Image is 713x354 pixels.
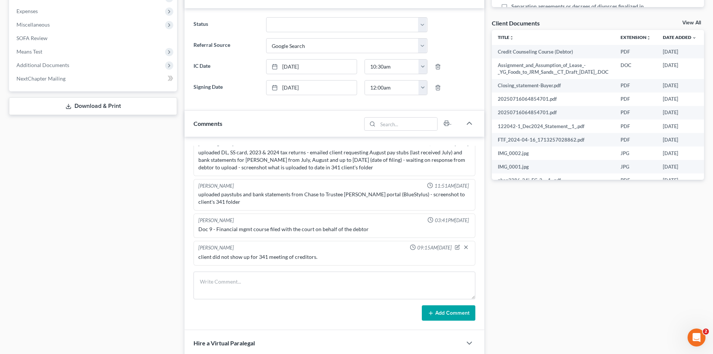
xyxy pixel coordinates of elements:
[615,45,657,58] td: PDF
[657,119,703,133] td: [DATE]
[492,160,615,173] td: IMG_0001.jpg
[378,118,438,130] input: Search...
[16,62,69,68] span: Additional Documents
[657,160,703,173] td: [DATE]
[492,45,615,58] td: Credit Counseling Course (Debtor)
[190,59,262,74] label: IC Date
[492,58,615,79] td: Assignment_and_Assumption_of_Lease_-_YG_Foods_to_JRM_Sands__CT_Draft_[DATE]_.DOC
[16,35,48,41] span: SOFA Review
[492,106,615,119] td: 20250716064854701.pdf
[492,173,615,187] td: phan3286_24i_FC_2___1_.pdf
[492,146,615,160] td: IMG_0002.jpg
[703,329,709,335] span: 2
[663,34,697,40] a: Date Added expand_more
[417,244,452,251] span: 09:15AM[DATE]
[9,97,177,115] a: Download & Print
[198,191,470,206] div: uploaded paystubs and bank statements from Chase to Trustee [PERSON_NAME] portal (BlueStylus) - s...
[16,8,38,14] span: Expenses
[511,3,645,18] span: Separation agreements or decrees of divorces finalized in the past 2 years
[615,119,657,133] td: PDF
[198,217,234,224] div: [PERSON_NAME]
[198,253,470,261] div: client did not show up for 341 meeting of creditors.
[190,80,262,95] label: Signing Date
[692,36,697,40] i: expand_more
[198,182,234,190] div: [PERSON_NAME]
[266,81,357,95] a: [DATE]
[10,31,177,45] a: SOFA Review
[266,60,357,74] a: [DATE]
[492,19,540,27] div: Client Documents
[682,20,701,25] a: View All
[435,182,469,190] span: 11:51AM[DATE]
[194,120,222,127] span: Comments
[657,58,703,79] td: [DATE]
[198,244,234,252] div: [PERSON_NAME]
[16,21,50,28] span: Miscellaneous
[621,34,651,40] a: Extensionunfold_more
[194,339,255,347] span: Hire a Virtual Paralegal
[615,146,657,160] td: JPG
[365,81,419,95] input: -- : --
[190,17,262,32] label: Status
[16,48,42,55] span: Means Test
[688,329,706,347] iframe: Intercom live chat
[657,146,703,160] td: [DATE]
[657,79,703,93] td: [DATE]
[498,34,514,40] a: Titleunfold_more
[198,149,470,171] div: uploaded DL, SS card, 2023 & 2024 tax returns - emailed client requesting August pay stubs (last ...
[10,72,177,85] a: NextChapter Mailing
[198,226,470,233] div: Doc 9 - Financial mgmt course filed with the court on behalf of the debtor
[492,93,615,106] td: 20250716064854701.pdf
[657,133,703,146] td: [DATE]
[422,305,475,321] button: Add Comment
[190,38,262,53] label: Referral Source
[365,60,419,74] input: -- : --
[16,75,65,82] span: NextChapter Mailing
[492,79,615,93] td: Closing_statement-Buyer.pdf
[615,160,657,173] td: JPG
[615,133,657,146] td: PDF
[615,106,657,119] td: PDF
[435,217,469,224] span: 03:41PM[DATE]
[657,173,703,187] td: [DATE]
[615,93,657,106] td: PDF
[615,58,657,79] td: DOC
[657,93,703,106] td: [DATE]
[615,79,657,93] td: PDF
[492,133,615,146] td: FTF_2024-04-16_1713257028862.pdf
[646,36,651,40] i: unfold_more
[657,106,703,119] td: [DATE]
[615,173,657,187] td: PDF
[492,119,615,133] td: 122042-1_Dec2024_Statement__1_.pdf
[509,36,514,40] i: unfold_more
[657,45,703,58] td: [DATE]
